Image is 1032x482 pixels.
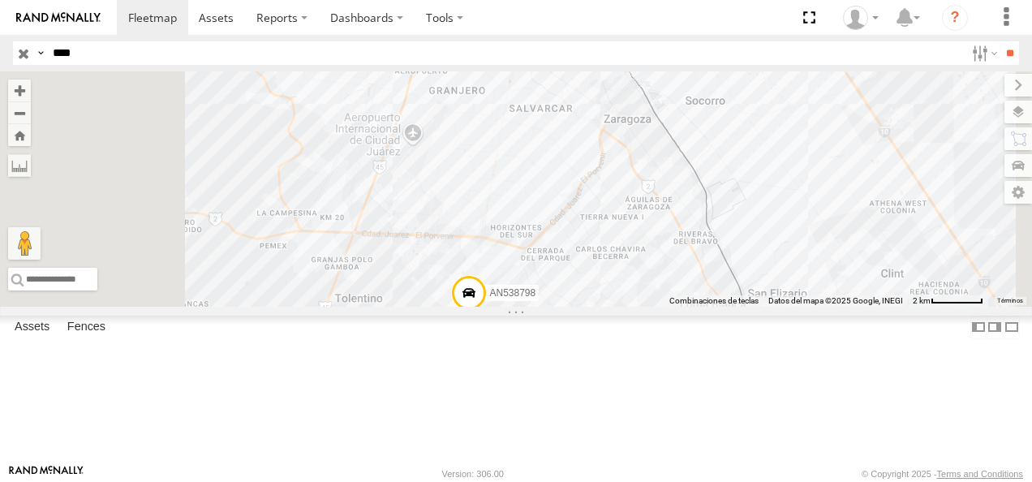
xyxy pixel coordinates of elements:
label: Hide Summary Table [1004,316,1020,339]
a: Visit our Website [9,466,84,482]
label: Map Settings [1004,181,1032,204]
label: Assets [6,316,58,338]
span: AN538798 [490,288,536,299]
span: Datos del mapa ©2025 Google, INEGI [768,296,903,305]
button: Arrastra al hombrecito al mapa para abrir Street View [8,227,41,260]
label: Fences [59,316,114,338]
span: 2 km [913,296,931,305]
label: Measure [8,154,31,177]
a: Términos (se abre en una nueva pestaña) [997,298,1023,304]
button: Escala del mapa: 2 km por 61 píxeles [908,295,988,307]
div: antonio fernandez [837,6,884,30]
label: Dock Summary Table to the Right [987,316,1003,339]
a: Terms and Conditions [937,469,1023,479]
label: Dock Summary Table to the Left [970,316,987,339]
div: © Copyright 2025 - [862,469,1023,479]
label: Search Filter Options [965,41,1000,65]
button: Combinaciones de teclas [669,295,759,307]
button: Zoom Home [8,124,31,146]
button: Zoom in [8,80,31,101]
button: Zoom out [8,101,31,124]
img: rand-logo.svg [16,12,101,24]
label: Search Query [34,41,47,65]
div: Version: 306.00 [442,469,504,479]
i: ? [942,5,968,31]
